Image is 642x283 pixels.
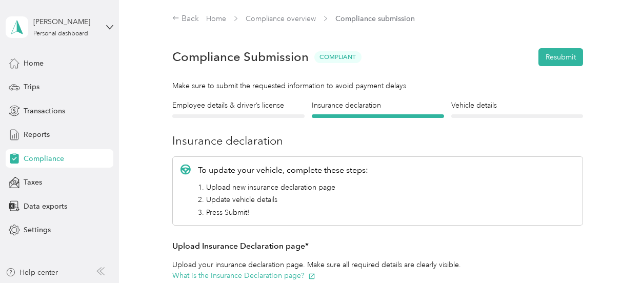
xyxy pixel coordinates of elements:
[24,82,39,92] span: Trips
[246,14,316,23] a: Compliance overview
[172,259,583,281] p: Upload your insurance declaration page. Make sure all required details are clearly visible.
[24,106,65,116] span: Transactions
[312,100,444,111] h4: Insurance declaration
[172,50,309,64] h1: Compliance Submission
[33,16,97,27] div: [PERSON_NAME]
[6,267,58,278] button: Help center
[172,13,199,25] div: Back
[172,270,315,281] button: What is the Insurance Declaration page?
[451,100,584,111] h4: Vehicle details
[24,153,64,164] span: Compliance
[33,31,88,37] div: Personal dashboard
[24,201,67,212] span: Data exports
[172,132,583,149] h3: Insurance declaration
[206,14,226,23] a: Home
[172,240,583,253] h3: Upload Insurance Declaration page*
[172,100,305,111] h4: Employee details & driver’s license
[24,177,42,188] span: Taxes
[24,129,50,140] span: Reports
[198,194,368,205] li: 2. Update vehicle details
[314,51,362,63] span: Compliant
[538,48,583,66] button: Resubmit
[335,13,415,24] span: Compliance submission
[198,164,368,176] p: To update your vehicle, complete these steps:
[172,80,583,91] div: Make sure to submit the requested information to avoid payment delays
[198,207,368,218] li: 3. Press Submit!
[24,225,51,235] span: Settings
[585,226,642,283] iframe: Everlance-gr Chat Button Frame
[198,182,368,193] li: 1. Upload new insurance declaration page
[24,58,44,69] span: Home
